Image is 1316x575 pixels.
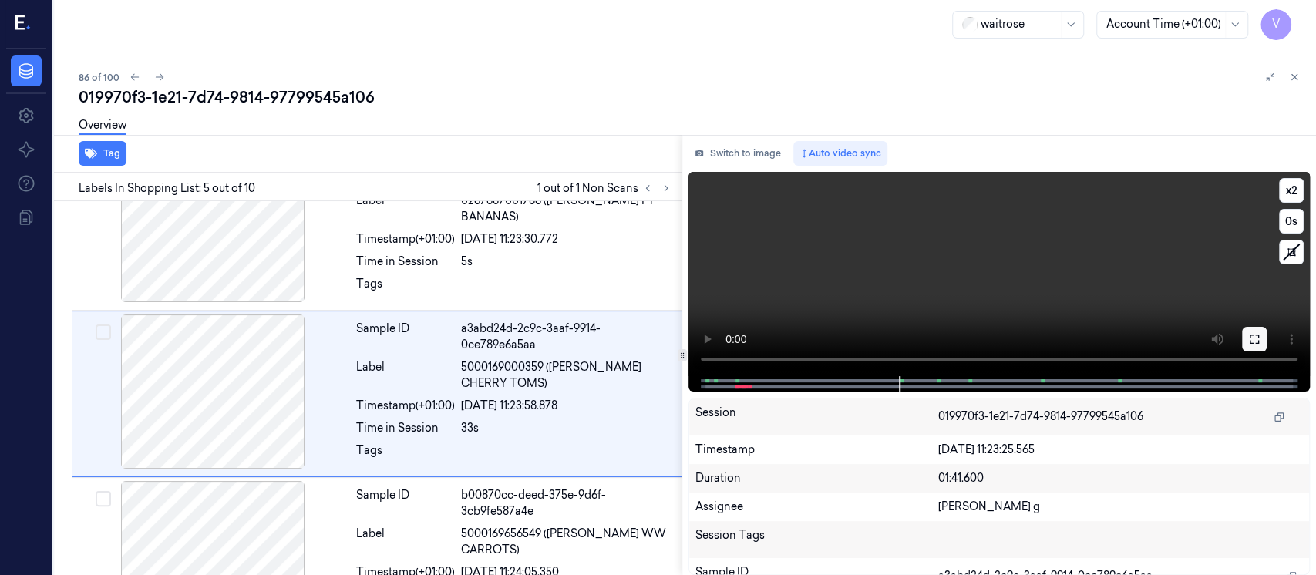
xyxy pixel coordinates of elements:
div: [PERSON_NAME] g [938,499,1303,515]
div: Timestamp (+01:00) [356,231,455,247]
div: Label [356,359,455,392]
div: Sample ID [356,321,455,353]
div: Label [356,193,455,225]
button: x2 [1279,178,1304,203]
div: [DATE] 11:23:25.565 [938,442,1303,458]
span: Labels In Shopping List: 5 out of 10 [79,180,255,197]
button: 0s [1279,209,1304,234]
div: 33s [461,420,672,436]
div: Time in Session [356,254,455,270]
button: Select row [96,324,111,340]
a: Overview [79,117,126,135]
div: Tags [356,276,455,301]
button: Tag [79,141,126,166]
div: Session Tags [695,527,938,552]
div: Sample ID [356,487,455,520]
div: Timestamp (+01:00) [356,398,455,414]
button: Auto video sync [793,141,887,166]
span: 5000169656549 ([PERSON_NAME] WW CARROTS) [461,526,672,558]
div: a3abd24d-2c9c-3aaf-9914-0ce789e6a5aa [461,321,672,353]
span: 1 out of 1 Non Scans [537,179,675,197]
div: 5s [461,254,672,270]
div: Session [695,405,938,429]
div: [DATE] 11:23:30.772 [461,231,672,247]
div: Tags [356,442,455,467]
span: 5000169000359 ([PERSON_NAME] CHERRY TOMS) [461,359,672,392]
button: V [1260,9,1291,40]
div: b00870cc-deed-375e-9d6f-3cb9fe587a4e [461,487,672,520]
div: 01:41.600 [938,470,1303,486]
div: Assignee [695,499,938,515]
div: Time in Session [356,420,455,436]
div: Duration [695,470,938,486]
span: 0267687001786 ([PERSON_NAME] FT BANANAS) [461,193,672,225]
div: Timestamp [695,442,938,458]
span: 019970f3-1e21-7d74-9814-97799545a106 [938,409,1143,425]
div: 019970f3-1e21-7d74-9814-97799545a106 [79,86,1304,108]
button: Switch to image [688,141,787,166]
span: 86 of 100 [79,71,119,84]
div: [DATE] 11:23:58.878 [461,398,672,414]
div: Label [356,526,455,558]
button: Select row [96,491,111,506]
